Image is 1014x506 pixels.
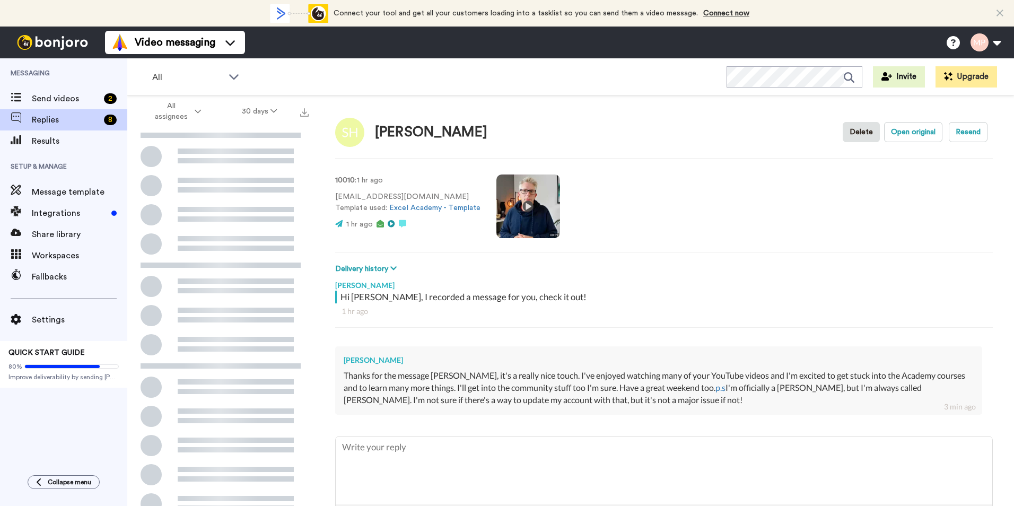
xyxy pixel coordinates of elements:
div: 1 hr ago [342,306,986,317]
img: bj-logo-header-white.svg [13,35,92,50]
button: Invite [873,66,925,88]
div: 8 [104,115,117,125]
span: Settings [32,313,127,326]
button: Export all results that match these filters now. [297,103,312,119]
button: Delete [843,122,880,142]
span: Share library [32,228,127,241]
a: Connect now [703,10,749,17]
button: All assignees [129,97,222,126]
img: Image of Susan Halcrow [335,118,364,147]
img: vm-color.svg [111,34,128,51]
span: 80% [8,362,22,371]
button: 30 days [222,102,298,121]
div: [PERSON_NAME] [344,355,974,365]
span: Integrations [32,207,107,220]
button: Resend [949,122,987,142]
strong: 10010 [335,177,355,184]
div: animation [270,4,328,23]
span: QUICK START GUIDE [8,349,85,356]
span: Results [32,135,127,147]
div: 3 min ago [944,402,976,412]
span: Collapse menu [48,478,91,486]
a: p.s [715,382,725,392]
span: Improve deliverability by sending [PERSON_NAME]’s from your own email [8,373,119,381]
button: Delivery history [335,263,400,275]
span: Message template [32,186,127,198]
span: Workspaces [32,249,127,262]
span: Video messaging [135,35,215,50]
button: Upgrade [936,66,997,88]
span: 1 hr ago [346,221,373,228]
span: All assignees [150,101,193,122]
span: Connect your tool and get all your customers loading into a tasklist so you can send them a video... [334,10,698,17]
img: export.svg [300,108,309,117]
span: Fallbacks [32,271,127,283]
a: Excel Academy - Template [389,204,480,212]
p: : 1 hr ago [335,175,480,186]
button: Collapse menu [28,475,100,489]
div: [PERSON_NAME] [375,125,487,140]
p: [EMAIL_ADDRESS][DOMAIN_NAME] Template used: [335,191,480,214]
span: Send videos [32,92,100,105]
div: [PERSON_NAME] [335,275,993,291]
div: Hi [PERSON_NAME], I recorded a message for you, check it out! [340,291,990,303]
div: 2 [104,93,117,104]
span: All [152,71,223,84]
span: Replies [32,114,100,126]
button: Open original [884,122,942,142]
div: Thanks for the message [PERSON_NAME], it's a really nice touch. I've enjoyed watching many of you... [344,370,974,406]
